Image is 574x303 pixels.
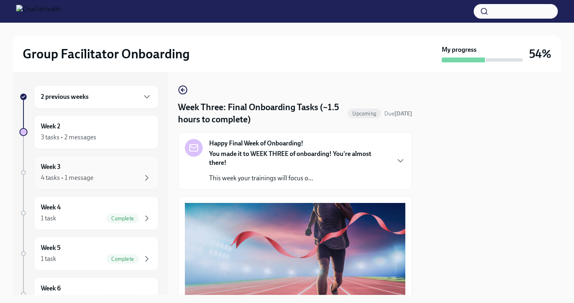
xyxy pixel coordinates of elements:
[209,139,303,148] strong: Happy Final Week of Onboarding!
[16,5,61,18] img: CharlieHealth
[41,243,61,252] h6: Week 5
[41,162,61,171] h6: Week 3
[34,85,159,109] div: 2 previous weeks
[178,101,344,126] h4: Week Three: Final Onboarding Tasks (~1.5 hours to complete)
[106,216,139,222] span: Complete
[106,256,139,262] span: Complete
[384,110,412,117] span: Due
[41,133,96,142] div: 3 tasks • 2 messages
[529,47,551,61] h3: 54%
[442,45,477,54] strong: My progress
[209,150,371,166] strong: You made it to WEEK THREE of onboarding! You're almost there!
[19,237,159,271] a: Week 51 taskComplete
[41,203,61,212] h6: Week 4
[347,111,381,117] span: Upcoming
[394,110,412,117] strong: [DATE]
[384,110,412,117] span: August 23rd, 2025 09:00
[19,156,159,190] a: Week 34 tasks • 1 message
[41,254,56,263] div: 1 task
[23,46,190,62] h2: Group Facilitator Onboarding
[41,173,93,182] div: 4 tasks • 1 message
[41,284,61,293] h6: Week 6
[41,122,60,131] h6: Week 2
[41,214,56,223] div: 1 task
[19,196,159,230] a: Week 41 taskComplete
[41,92,89,101] h6: 2 previous weeks
[19,115,159,149] a: Week 23 tasks • 2 messages
[209,174,389,183] p: This week your trainings will focus o...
